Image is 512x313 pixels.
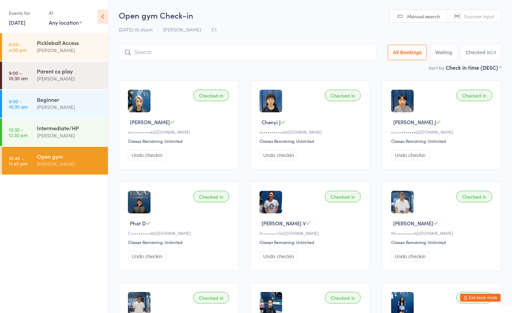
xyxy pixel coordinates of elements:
div: Checked in [457,292,492,304]
button: Checked in24 [461,45,502,60]
div: Parent co play [37,67,102,75]
div: Open gym [37,153,102,160]
div: Events for [9,7,42,19]
span: Scanner input [464,13,494,20]
div: V••••••••G@[DOMAIN_NAME] [260,230,363,236]
a: 10:45 -11:45 pmOpen gym[PERSON_NAME] [2,147,108,175]
div: Classes Remaining: Unlimited [128,239,231,245]
time: 9:00 - 10:30 am [9,98,28,109]
span: Chenyi J [262,118,281,126]
div: [PERSON_NAME] [37,103,102,111]
span: Phat D [130,220,146,227]
div: Checked in [193,191,229,202]
div: Classes Remaining: Unlimited [391,138,494,144]
time: 9:00 - 10:30 am [9,70,28,81]
button: Waiting [430,45,458,60]
div: Classes Remaining: Unlimited [260,239,363,245]
img: image1725401155.png [260,90,282,112]
img: image1725401122.png [391,90,414,112]
a: 9:00 -10:30 amParent co play[PERSON_NAME] [2,62,108,89]
div: M•••••••••4@[DOMAIN_NAME] [391,230,494,236]
img: image1720833406.png [128,191,151,214]
span: [PERSON_NAME] [130,118,170,126]
div: Checked in [325,90,361,101]
button: Undo checkin [128,251,166,262]
span: [PERSON_NAME] V [262,220,306,227]
div: 24 [491,50,496,55]
button: Exit kiosk mode [460,294,501,302]
div: Classes Remaining: Unlimited [391,239,494,245]
input: Search [119,45,377,60]
div: Intermediate/HP [37,124,102,132]
span: [PERSON_NAME] J [393,118,436,126]
div: Any location [49,19,82,26]
span: C1 [212,26,217,33]
button: Undo checkin [391,251,429,262]
div: At [49,7,82,19]
label: Sort by [429,64,444,71]
a: 6:00 -4:00 pmPickleball Access[PERSON_NAME] [2,33,108,61]
div: c••••••••••e@[DOMAIN_NAME] [391,129,494,135]
button: All Bookings [388,45,427,60]
div: C••••••••••8@[DOMAIN_NAME] [128,230,231,236]
div: [PERSON_NAME] [37,75,102,83]
div: [PERSON_NAME] [37,132,102,139]
div: Pickleball Access [37,39,102,46]
div: Checked in [325,191,361,202]
time: 6:00 - 4:00 pm [9,42,27,52]
span: [PERSON_NAME] [393,220,433,227]
div: Check in time (DESC) [446,64,502,71]
a: 10:30 -12:30 pmIntermediate/HP[PERSON_NAME] [2,118,108,146]
span: [PERSON_NAME] [163,26,201,33]
h2: Open gym Check-in [119,9,502,21]
div: c••••••••••e@[DOMAIN_NAME] [128,129,231,135]
div: Checked in [193,90,229,101]
button: Undo checkin [260,251,298,262]
time: 10:45 - 11:45 pm [9,155,27,166]
div: Checked in [193,292,229,304]
a: 9:00 -10:30 amBeginner[PERSON_NAME] [2,90,108,118]
time: 10:30 - 12:30 pm [9,127,28,138]
img: image1715646526.png [391,191,414,214]
button: Undo checkin [391,150,429,160]
div: Checked in [457,90,492,101]
div: [PERSON_NAME] [37,160,102,168]
img: image1726019466.png [260,191,282,214]
div: Classes Remaining: Unlimited [260,138,363,144]
button: Undo checkin [128,150,166,160]
img: image1679351462.png [128,90,151,112]
span: Manual search [407,13,440,20]
div: c••••••••••e@[DOMAIN_NAME] [260,129,363,135]
div: Checked in [457,191,492,202]
div: [PERSON_NAME] [37,46,102,54]
span: [DATE] 10:45pm [119,26,153,33]
button: Undo checkin [260,150,298,160]
div: Beginner [37,96,102,103]
a: [DATE] [9,19,25,26]
div: Checked in [325,292,361,304]
div: Classes Remaining: Unlimited [128,138,231,144]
